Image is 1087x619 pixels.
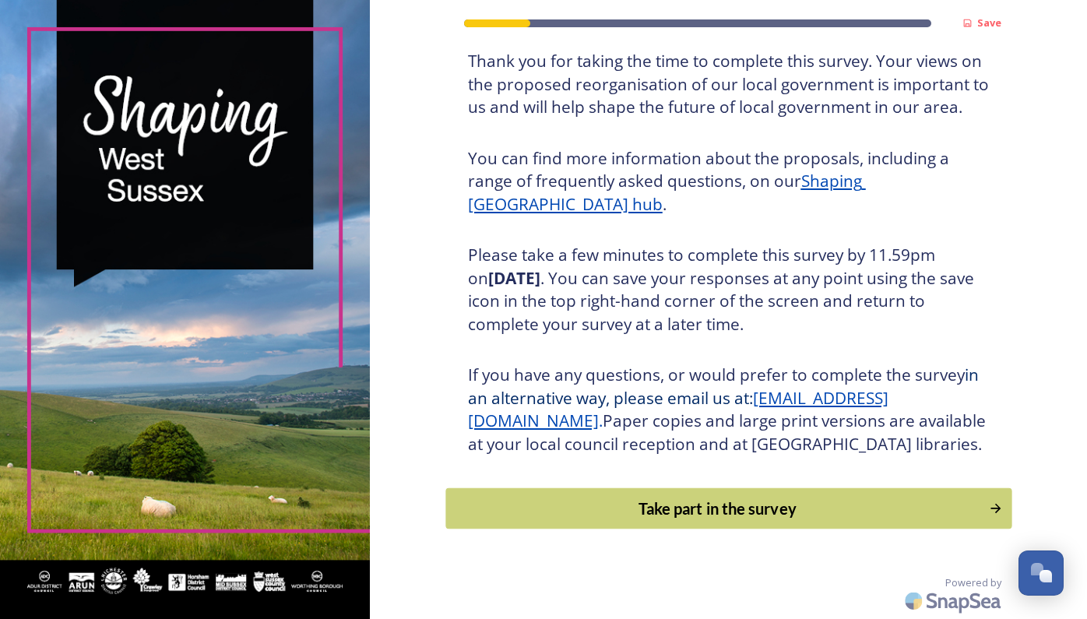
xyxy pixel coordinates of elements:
[468,364,983,409] span: in an alternative way, please email us at:
[488,267,540,289] strong: [DATE]
[445,488,1011,529] button: Continue
[900,582,1009,619] img: SnapSea Logo
[1018,550,1064,596] button: Open Chat
[468,50,990,119] h3: Thank you for taking the time to complete this survey. Your views on the proposed reorganisation ...
[468,244,990,336] h3: Please take a few minutes to complete this survey by 11.59pm on . You can save your responses at ...
[468,170,866,215] a: Shaping [GEOGRAPHIC_DATA] hub
[454,497,980,520] div: Take part in the survey
[945,575,1001,590] span: Powered by
[468,387,888,432] a: [EMAIL_ADDRESS][DOMAIN_NAME]
[468,147,990,216] h3: You can find more information about the proposals, including a range of frequently asked question...
[599,410,603,431] span: .
[468,364,990,455] h3: If you have any questions, or would prefer to complete the survey Paper copies and large print ve...
[977,16,1001,30] strong: Save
